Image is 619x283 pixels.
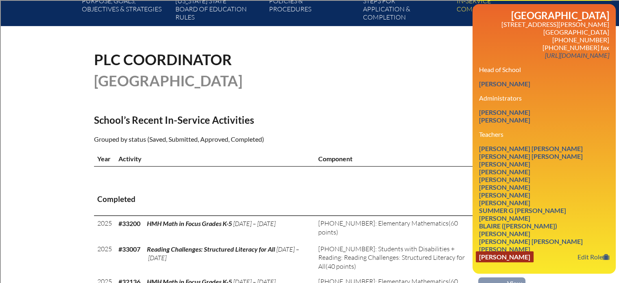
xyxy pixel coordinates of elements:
h3: Teachers [479,130,609,138]
a: [PERSON_NAME] [476,107,534,118]
div: Delete [3,25,616,33]
a: [PERSON_NAME] [476,189,534,200]
h3: Administrators [479,94,609,102]
div: Move To ... [3,18,616,25]
div: Options [3,33,616,40]
a: [PERSON_NAME] [476,78,534,89]
div: Sort New > Old [3,11,616,18]
a: Edit Role [574,251,612,262]
a: [PERSON_NAME] [476,182,534,193]
a: Summer G [PERSON_NAME] [476,205,569,216]
a: [PERSON_NAME] [PERSON_NAME] [476,151,586,162]
a: [PERSON_NAME] [476,244,534,254]
h2: [GEOGRAPHIC_DATA] [479,11,609,20]
p: [STREET_ADDRESS][PERSON_NAME] [GEOGRAPHIC_DATA] [PHONE_NUMBER] [PHONE_NUMBER] fax [479,20,609,59]
a: [PERSON_NAME] [476,114,534,125]
a: [PERSON_NAME] [476,251,534,262]
a: [PERSON_NAME] [476,166,534,177]
a: [PERSON_NAME] [476,158,534,169]
a: Blaire ([PERSON_NAME]) [PERSON_NAME] [476,220,612,239]
a: [PERSON_NAME] [476,213,534,224]
div: Move To ... [3,55,616,62]
h3: Head of School [479,66,609,73]
a: [PERSON_NAME] [476,174,534,185]
div: Sign out [3,40,616,47]
a: [PERSON_NAME] [PERSON_NAME] [476,236,586,247]
div: Sort A > Z [3,3,616,11]
div: Rename [3,47,616,55]
a: [PERSON_NAME] [476,197,534,208]
a: [URL][DOMAIN_NAME] [542,50,612,61]
a: [PERSON_NAME] [PERSON_NAME] [476,143,586,154]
